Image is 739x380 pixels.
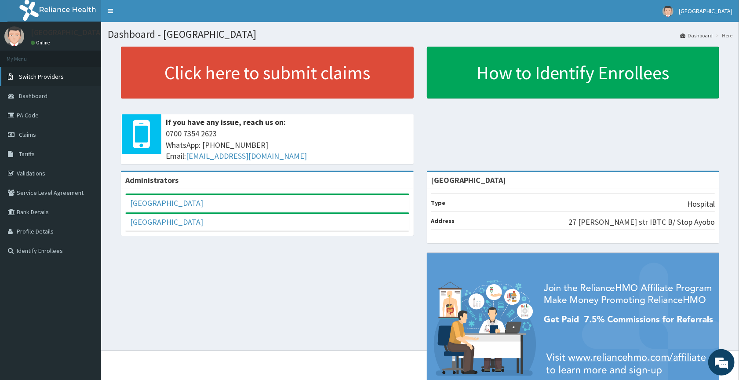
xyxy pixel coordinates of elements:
span: 0700 7354 2623 WhatsApp: [PHONE_NUMBER] Email: [166,128,409,162]
span: Dashboard [19,92,47,100]
a: Click here to submit claims [121,47,414,99]
li: Here [714,32,732,39]
img: User Image [663,6,673,17]
span: [GEOGRAPHIC_DATA] [679,7,732,15]
a: [GEOGRAPHIC_DATA] [130,217,203,227]
a: [EMAIL_ADDRESS][DOMAIN_NAME] [186,151,307,161]
span: Claims [19,131,36,139]
b: If you have any issue, reach us on: [166,117,286,127]
span: Tariffs [19,150,35,158]
span: Switch Providers [19,73,64,80]
a: [GEOGRAPHIC_DATA] [130,198,203,208]
strong: [GEOGRAPHIC_DATA] [431,175,506,185]
b: Administrators [125,175,178,185]
b: Type [431,199,446,207]
a: How to Identify Enrollees [427,47,720,99]
a: Dashboard [680,32,713,39]
p: Hospital [687,198,715,210]
a: Online [31,40,52,46]
p: [GEOGRAPHIC_DATA] [31,29,103,37]
img: User Image [4,26,24,46]
h1: Dashboard - [GEOGRAPHIC_DATA] [108,29,732,40]
b: Address [431,217,455,225]
p: 27 [PERSON_NAME] str IBTC B/ Stop Ayobo [568,216,715,228]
